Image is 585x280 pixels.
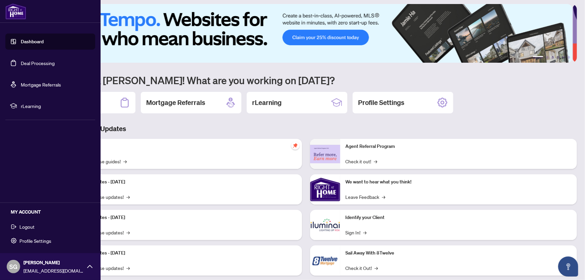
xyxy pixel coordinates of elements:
a: Dashboard [21,39,44,45]
img: Sail Away With 8Twelve [310,245,340,276]
a: Check it Out!→ [346,264,378,272]
h3: Brokerage & Industry Updates [35,124,577,133]
img: Slide 0 [35,4,573,63]
img: Agent Referral Program [310,145,340,163]
p: Self-Help [70,143,297,150]
img: Identify your Client [310,210,340,240]
span: Logout [19,221,35,232]
span: → [126,193,130,201]
p: Identify your Client [346,214,572,221]
span: rLearning [21,102,91,110]
span: → [126,264,130,272]
p: We want to hear what you think! [346,178,572,186]
button: 6 [568,56,570,59]
button: Profile Settings [5,235,95,246]
h2: Mortgage Referrals [146,98,205,107]
p: Platform Updates - [DATE] [70,214,297,221]
img: We want to hear what you think! [310,174,340,205]
button: Logout [5,221,95,232]
span: → [126,229,130,236]
a: Deal Processing [21,60,55,66]
p: Platform Updates - [DATE] [70,178,297,186]
a: Mortgage Referrals [21,81,61,88]
span: → [382,193,386,201]
a: Leave Feedback→ [346,193,386,201]
button: Open asap [558,257,578,277]
span: → [363,229,367,236]
h2: rLearning [252,98,282,107]
p: Agent Referral Program [346,143,572,150]
span: → [123,158,127,165]
button: 1 [533,56,543,59]
span: [PERSON_NAME] [23,259,84,266]
h1: Welcome back [PERSON_NAME]! What are you working on [DATE]? [35,74,577,87]
h2: Profile Settings [358,98,404,107]
span: → [375,264,378,272]
a: Sign In!→ [346,229,367,236]
span: Profile Settings [19,235,51,246]
a: Check it out!→ [346,158,377,165]
img: logo [5,3,26,19]
span: → [374,158,377,165]
button: 4 [557,56,560,59]
span: [EMAIL_ADDRESS][DOMAIN_NAME] [23,267,84,274]
span: SG [9,262,17,271]
button: 3 [551,56,554,59]
p: Platform Updates - [DATE] [70,249,297,257]
p: Sail Away With 8Twelve [346,249,572,257]
button: 5 [562,56,565,59]
button: 2 [546,56,549,59]
span: pushpin [291,142,299,150]
h5: MY ACCOUNT [11,208,95,216]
